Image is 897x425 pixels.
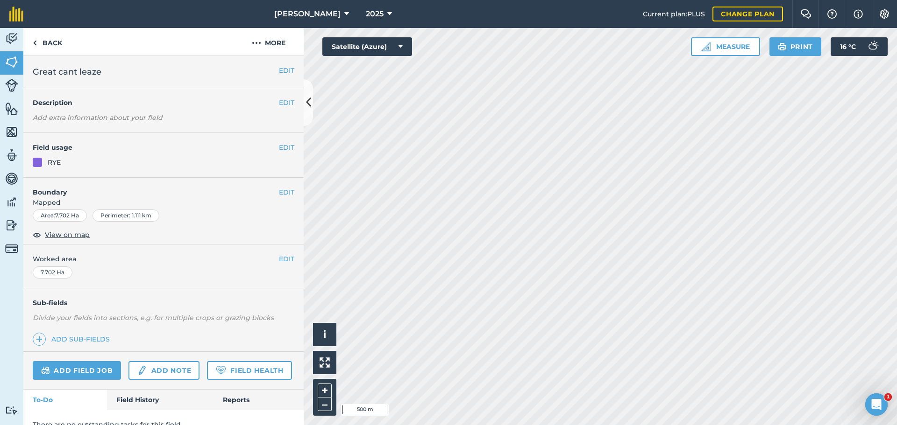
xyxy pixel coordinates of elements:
[93,209,159,222] div: Perimeter : 1.111 km
[33,254,294,264] span: Worked area
[5,148,18,162] img: svg+xml;base64,PD94bWwgdmVyc2lvbj0iMS4wIiBlbmNvZGluZz0idXRmLTgiPz4KPCEtLSBHZW5lcmF0b3I6IEFkb2JlIE...
[712,7,783,21] a: Change plan
[5,172,18,186] img: svg+xml;base64,PD94bWwgdmVyc2lvbj0iMS4wIiBlbmNvZGluZz0idXRmLTgiPz4KPCEtLSBHZW5lcmF0b3I6IEFkb2JlIE...
[279,187,294,197] button: EDIT
[5,406,18,415] img: svg+xml;base64,PD94bWwgdmVyc2lvbj0iMS4wIiBlbmNvZGluZz0idXRmLTgiPz4KPCEtLSBHZW5lcmF0b3I6IEFkb2JlIE...
[33,333,114,346] a: Add sub-fields
[863,37,882,56] img: svg+xml;base64,PD94bWwgdmVyc2lvbj0iMS4wIiBlbmNvZGluZz0idXRmLTgiPz4KPCEtLSBHZW5lcmF0b3I6IEFkb2JlIE...
[840,37,856,56] span: 16 ° C
[23,390,107,410] a: To-Do
[5,218,18,232] img: svg+xml;base64,PD94bWwgdmVyc2lvbj0iMS4wIiBlbmNvZGluZz0idXRmLTgiPz4KPCEtLSBHZW5lcmF0b3I6IEFkb2JlIE...
[366,8,384,20] span: 2025
[137,365,147,376] img: svg+xml;base64,PD94bWwgdmVyc2lvbj0iMS4wIiBlbmNvZGluZz0idXRmLTgiPz4KPCEtLSBHZW5lcmF0b3I6IEFkb2JlIE...
[33,266,72,279] div: 7.702 Ha
[48,157,61,167] div: RYE
[279,142,294,153] button: EDIT
[854,8,863,20] img: svg+xml;base64,PHN2ZyB4bWxucz0iaHR0cDovL3d3dy53My5vcmcvMjAwMC9zdmciIHdpZHRoPSIxNyIgaGVpZ2h0PSIxNy...
[9,7,23,21] img: fieldmargin Logo
[279,98,294,108] button: EDIT
[5,32,18,46] img: svg+xml;base64,PD94bWwgdmVyc2lvbj0iMS4wIiBlbmNvZGluZz0idXRmLTgiPz4KPCEtLSBHZW5lcmF0b3I6IEFkb2JlIE...
[33,229,90,240] button: View on map
[279,65,294,76] button: EDIT
[33,314,274,322] em: Divide your fields into sections, e.g. for multiple crops or grazing blocks
[322,37,412,56] button: Satellite (Azure)
[33,229,41,240] img: svg+xml;base64,PHN2ZyB4bWxucz0iaHR0cDovL3d3dy53My5vcmcvMjAwMC9zdmciIHdpZHRoPSIxOCIgaGVpZ2h0PSIyNC...
[33,65,101,78] span: Great cant leaze
[23,197,304,208] span: Mapped
[36,334,43,345] img: svg+xml;base64,PHN2ZyB4bWxucz0iaHR0cDovL3d3dy53My5vcmcvMjAwMC9zdmciIHdpZHRoPSIxNCIgaGVpZ2h0PSIyNC...
[691,37,760,56] button: Measure
[279,254,294,264] button: EDIT
[884,393,892,401] span: 1
[313,323,336,346] button: i
[5,242,18,255] img: svg+xml;base64,PD94bWwgdmVyc2lvbj0iMS4wIiBlbmNvZGluZz0idXRmLTgiPz4KPCEtLSBHZW5lcmF0b3I6IEFkb2JlIE...
[5,195,18,209] img: svg+xml;base64,PD94bWwgdmVyc2lvbj0iMS4wIiBlbmNvZGluZz0idXRmLTgiPz4KPCEtLSBHZW5lcmF0b3I6IEFkb2JlIE...
[252,37,261,49] img: svg+xml;base64,PHN2ZyB4bWxucz0iaHR0cDovL3d3dy53My5vcmcvMjAwMC9zdmciIHdpZHRoPSIyMCIgaGVpZ2h0PSIyNC...
[23,178,279,197] h4: Boundary
[23,298,304,308] h4: Sub-fields
[800,9,812,19] img: Two speech bubbles overlapping with the left bubble in the forefront
[207,361,292,380] a: Field Health
[318,397,332,411] button: –
[33,98,294,108] h4: Description
[879,9,890,19] img: A cog icon
[128,361,199,380] a: Add note
[33,209,87,222] div: Area : 7.702 Ha
[769,37,822,56] button: Print
[45,230,90,240] span: View on map
[33,361,121,380] a: Add field job
[5,125,18,139] img: svg+xml;base64,PHN2ZyB4bWxucz0iaHR0cDovL3d3dy53My5vcmcvMjAwMC9zdmciIHdpZHRoPSI1NiIgaGVpZ2h0PSI2MC...
[778,41,787,52] img: svg+xml;base64,PHN2ZyB4bWxucz0iaHR0cDovL3d3dy53My5vcmcvMjAwMC9zdmciIHdpZHRoPSIxOSIgaGVpZ2h0PSIyNC...
[323,328,326,340] span: i
[320,357,330,368] img: Four arrows, one pointing top left, one top right, one bottom right and the last bottom left
[33,142,279,153] h4: Field usage
[214,390,304,410] a: Reports
[5,55,18,69] img: svg+xml;base64,PHN2ZyB4bWxucz0iaHR0cDovL3d3dy53My5vcmcvMjAwMC9zdmciIHdpZHRoPSI1NiIgaGVpZ2h0PSI2MC...
[234,28,304,56] button: More
[5,102,18,116] img: svg+xml;base64,PHN2ZyB4bWxucz0iaHR0cDovL3d3dy53My5vcmcvMjAwMC9zdmciIHdpZHRoPSI1NiIgaGVpZ2h0PSI2MC...
[865,393,888,416] iframe: Intercom live chat
[831,37,888,56] button: 16 °C
[33,37,37,49] img: svg+xml;base64,PHN2ZyB4bWxucz0iaHR0cDovL3d3dy53My5vcmcvMjAwMC9zdmciIHdpZHRoPSI5IiBoZWlnaHQ9IjI0Ii...
[107,390,213,410] a: Field History
[5,79,18,92] img: svg+xml;base64,PD94bWwgdmVyc2lvbj0iMS4wIiBlbmNvZGluZz0idXRmLTgiPz4KPCEtLSBHZW5lcmF0b3I6IEFkb2JlIE...
[274,8,341,20] span: [PERSON_NAME]
[41,365,50,376] img: svg+xml;base64,PD94bWwgdmVyc2lvbj0iMS4wIiBlbmNvZGluZz0idXRmLTgiPz4KPCEtLSBHZW5lcmF0b3I6IEFkb2JlIE...
[318,383,332,397] button: +
[826,9,838,19] img: A question mark icon
[643,9,705,19] span: Current plan : PLUS
[33,113,163,122] em: Add extra information about your field
[23,28,71,56] a: Back
[701,42,711,51] img: Ruler icon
